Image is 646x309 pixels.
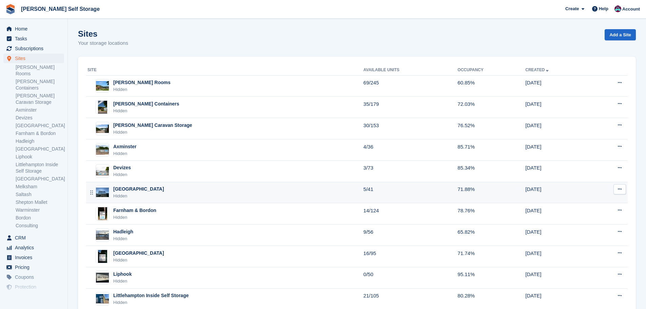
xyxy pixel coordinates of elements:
div: Hidden [113,214,156,221]
td: 35/179 [364,97,458,118]
span: Analytics [15,243,56,252]
a: menu [3,282,64,292]
td: [DATE] [525,118,590,139]
a: menu [3,292,64,302]
td: 4/36 [364,139,458,161]
span: Protection [15,282,56,292]
p: Your storage locations [78,39,128,47]
a: Liphook [16,154,64,160]
td: [DATE] [525,182,590,203]
a: Hadleigh [16,138,64,144]
td: 85.34% [457,160,525,182]
td: [DATE] [525,75,590,97]
td: 16/95 [364,246,458,267]
td: 71.74% [457,246,525,267]
td: [DATE] [525,246,590,267]
div: Littlehampton Inside Self Storage [113,292,189,299]
div: Hidden [113,129,192,136]
img: stora-icon-8386f47178a22dfd0bd8f6a31ec36ba5ce8667c1dd55bd0f319d3a0aa187defe.svg [5,4,16,14]
td: [DATE] [525,97,590,118]
a: Shepton Mallet [16,199,64,206]
div: Hadleigh [113,228,133,235]
a: Farnham & Bordon [16,130,64,137]
a: [PERSON_NAME] Rooms [16,64,64,77]
span: CRM [15,233,56,243]
a: Littlehampton Inside Self Storage [16,161,64,174]
td: 76.52% [457,118,525,139]
div: Hidden [113,235,133,242]
span: Pricing [15,263,56,272]
img: Image of Littlehampton Inside Self Storage site [96,294,109,304]
span: Account [622,6,640,13]
div: Farnham & Bordon [113,207,156,214]
img: Image of Alton Caravan Storage site [96,124,109,133]
img: Image of Devizes site [96,167,109,176]
div: Hidden [113,86,171,93]
img: Ben [614,5,621,12]
div: Hidden [113,257,164,264]
a: menu [3,54,64,63]
td: 69/245 [364,75,458,97]
div: Hidden [113,278,132,285]
span: Subscriptions [15,44,56,53]
div: Axminster [113,143,136,150]
a: Melksham [16,184,64,190]
td: 65.82% [457,225,525,246]
span: Settings [15,292,56,302]
span: Tasks [15,34,56,43]
a: Consulting [16,223,64,229]
div: Hidden [113,108,179,114]
a: [GEOGRAPHIC_DATA] [16,146,64,152]
img: Image of Alton Rooms site [96,81,109,91]
span: Home [15,24,56,34]
a: Warminster [16,207,64,213]
a: Created [525,67,550,72]
a: menu [3,44,64,53]
td: 85.71% [457,139,525,161]
div: Liphook [113,271,132,278]
div: Hidden [113,193,164,199]
h1: Sites [78,29,128,38]
span: Invoices [15,253,56,262]
div: [GEOGRAPHIC_DATA] [113,250,164,257]
td: 78.76% [457,203,525,225]
a: menu [3,253,64,262]
td: 9/56 [364,225,458,246]
a: [PERSON_NAME] Self Storage [18,3,102,15]
a: Add a Site [605,29,636,40]
td: 3/73 [364,160,458,182]
a: menu [3,24,64,34]
td: 72.03% [457,97,525,118]
th: Occupancy [457,65,525,76]
div: Hidden [113,150,136,157]
div: [PERSON_NAME] Rooms [113,79,171,86]
img: Image of Eastbourne site [96,188,109,197]
img: Image of Hadleigh site [96,230,109,240]
a: Axminster [16,107,64,113]
td: 95.11% [457,267,525,288]
img: Image of Farnham & Bordon site [98,207,107,220]
a: [PERSON_NAME] Containers [16,78,64,91]
a: Devizes [16,115,64,121]
div: [GEOGRAPHIC_DATA] [113,186,164,193]
span: Sites [15,54,56,63]
a: Saltash [16,191,64,198]
a: [GEOGRAPHIC_DATA] [16,122,64,129]
td: [DATE] [525,203,590,225]
img: Image of Isle Of Wight site [98,250,107,263]
td: [DATE] [525,160,590,182]
a: menu [3,263,64,272]
img: Image of Axminster site [96,145,109,155]
div: Hidden [113,171,131,178]
a: menu [3,233,64,243]
td: [DATE] [525,267,590,288]
span: Coupons [15,272,56,282]
td: 71.88% [457,182,525,203]
a: [GEOGRAPHIC_DATA] [16,176,64,182]
img: Image of Liphook site [96,273,109,283]
th: Site [86,65,364,76]
td: 0/50 [364,267,458,288]
div: Hidden [113,299,189,306]
span: Help [599,5,608,12]
div: [PERSON_NAME] Containers [113,100,179,108]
